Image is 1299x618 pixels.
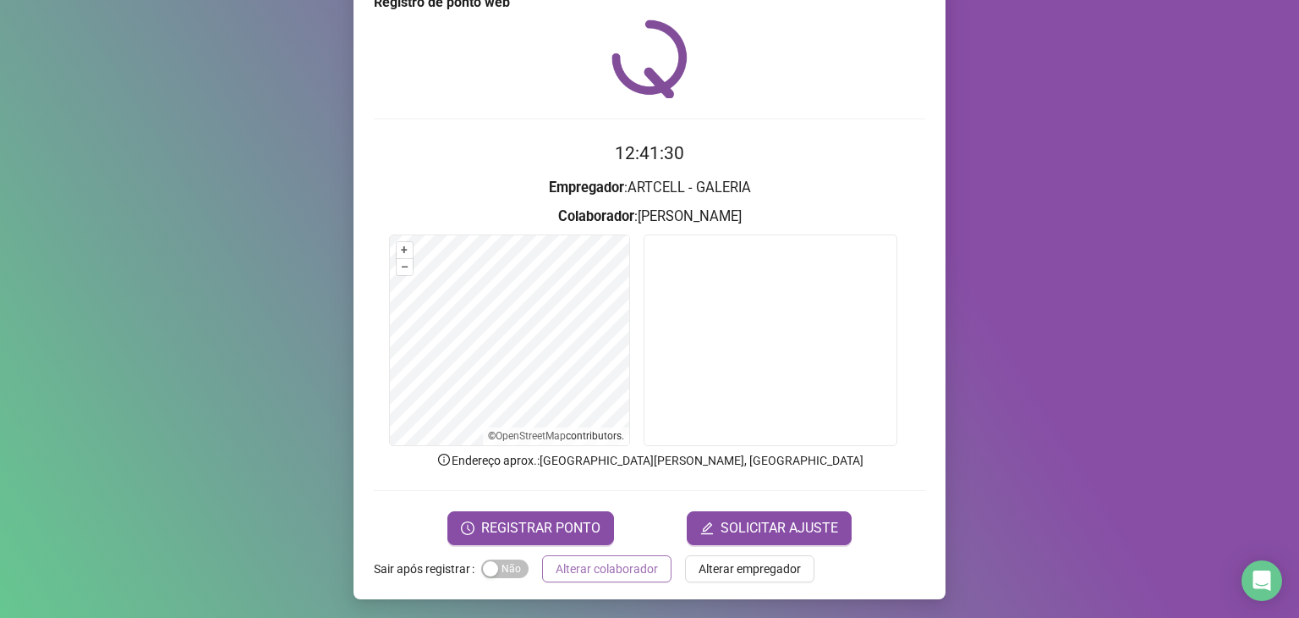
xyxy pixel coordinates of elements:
h3: : ARTCELL - GALERIA [374,177,925,199]
time: 12:41:30 [615,143,684,163]
button: Alterar colaborador [542,555,671,582]
span: REGISTRAR PONTO [481,518,600,538]
button: editSOLICITAR AJUSTE [687,511,852,545]
li: © contributors. [488,430,624,442]
span: SOLICITAR AJUSTE [721,518,838,538]
button: Alterar empregador [685,555,814,582]
label: Sair após registrar [374,555,481,582]
span: Alterar empregador [699,560,801,578]
span: clock-circle [461,521,474,535]
p: Endereço aprox. : [GEOGRAPHIC_DATA][PERSON_NAME], [GEOGRAPHIC_DATA] [374,451,925,470]
strong: Empregador [549,179,624,196]
button: REGISTRAR PONTO [447,511,614,545]
span: info-circle [436,452,452,467]
button: – [397,259,413,275]
button: + [397,242,413,258]
a: OpenStreetMap [496,430,566,442]
strong: Colaborador [558,208,634,224]
span: Alterar colaborador [556,560,658,578]
h3: : [PERSON_NAME] [374,206,925,228]
div: Open Intercom Messenger [1241,560,1282,601]
span: edit [700,521,714,535]
img: QRPoint [611,19,688,98]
